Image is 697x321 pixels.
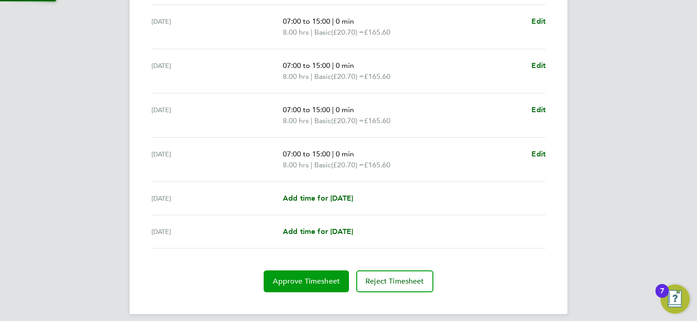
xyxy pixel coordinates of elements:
a: Add time for [DATE] [283,226,353,237]
span: | [311,116,312,125]
span: | [311,72,312,81]
div: [DATE] [151,16,283,38]
span: 8.00 hrs [283,160,309,169]
span: 8.00 hrs [283,116,309,125]
button: Reject Timesheet [356,270,433,292]
div: [DATE] [151,226,283,237]
span: | [311,28,312,36]
span: Edit [531,105,546,114]
span: 0 min [336,61,354,70]
span: | [332,61,334,70]
span: Reject Timesheet [365,277,424,286]
span: 0 min [336,17,354,26]
span: | [332,105,334,114]
span: | [311,160,312,169]
span: £165.60 [364,28,390,36]
button: Approve Timesheet [264,270,349,292]
a: Edit [531,149,546,160]
span: (£20.70) = [331,72,364,81]
a: Edit [531,60,546,71]
span: Basic [314,27,331,38]
span: Approve Timesheet [273,277,340,286]
div: [DATE] [151,60,283,82]
div: [DATE] [151,149,283,171]
span: Add time for [DATE] [283,194,353,202]
span: Basic [314,115,331,126]
span: Basic [314,160,331,171]
span: 8.00 hrs [283,28,309,36]
span: Add time for [DATE] [283,227,353,236]
span: Basic [314,71,331,82]
a: Edit [531,104,546,115]
a: Add time for [DATE] [283,193,353,204]
div: [DATE] [151,193,283,204]
span: 07:00 to 15:00 [283,17,330,26]
span: 0 min [336,150,354,158]
span: (£20.70) = [331,160,364,169]
div: 7 [660,291,664,303]
span: £165.60 [364,160,390,169]
span: (£20.70) = [331,116,364,125]
a: Edit [531,16,546,27]
span: 8.00 hrs [283,72,309,81]
span: | [332,17,334,26]
span: £165.60 [364,116,390,125]
span: Edit [531,17,546,26]
span: Edit [531,150,546,158]
button: Open Resource Center, 7 new notifications [661,285,690,314]
span: (£20.70) = [331,28,364,36]
span: Edit [531,61,546,70]
span: 07:00 to 15:00 [283,61,330,70]
span: 07:00 to 15:00 [283,150,330,158]
span: £165.60 [364,72,390,81]
span: 0 min [336,105,354,114]
div: [DATE] [151,104,283,126]
span: | [332,150,334,158]
span: 07:00 to 15:00 [283,105,330,114]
